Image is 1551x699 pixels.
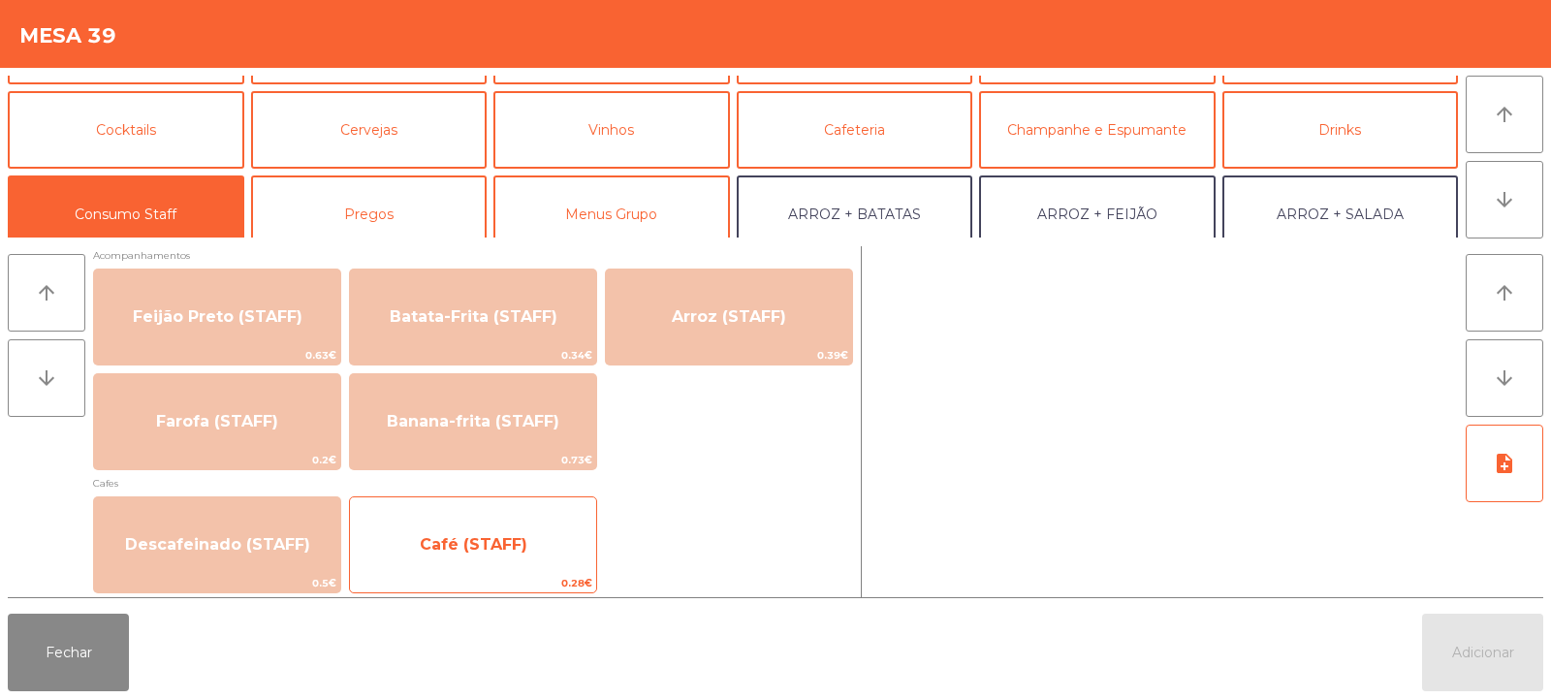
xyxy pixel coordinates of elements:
button: Cervejas [251,91,488,169]
span: 0.39€ [606,346,852,365]
span: Arroz (STAFF) [672,307,786,326]
span: 0.73€ [350,451,596,469]
span: Feijão Preto (STAFF) [133,307,302,326]
span: 0.63€ [94,346,340,365]
button: note_add [1466,425,1543,502]
i: arrow_downward [35,366,58,390]
button: arrow_downward [1466,339,1543,417]
button: Pregos [251,175,488,253]
span: Descafeinado (STAFF) [125,535,310,554]
button: ARROZ + SALADA [1222,175,1459,253]
span: Cafes [93,474,853,492]
button: Vinhos [493,91,730,169]
span: Café (STAFF) [420,535,527,554]
span: Farofa (STAFF) [156,412,278,430]
button: Fechar [8,614,129,691]
button: Champanhe e Espumante [979,91,1216,169]
button: arrow_upward [1466,254,1543,332]
button: arrow_upward [8,254,85,332]
button: Cafeteria [737,91,973,169]
button: arrow_downward [1466,161,1543,238]
i: note_add [1493,452,1516,475]
span: 0.2€ [94,451,340,469]
span: 0.34€ [350,346,596,365]
i: arrow_downward [1493,366,1516,390]
i: arrow_upward [35,281,58,304]
span: Batata-Frita (STAFF) [390,307,557,326]
i: arrow_downward [1493,188,1516,211]
button: Consumo Staff [8,175,244,253]
span: Acompanhamentos [93,246,853,265]
i: arrow_upward [1493,103,1516,126]
i: arrow_upward [1493,281,1516,304]
button: Cocktails [8,91,244,169]
button: arrow_downward [8,339,85,417]
button: arrow_upward [1466,76,1543,153]
h4: Mesa 39 [19,21,116,50]
button: ARROZ + FEIJÃO [979,175,1216,253]
span: 0.28€ [350,574,596,592]
span: Banana-frita (STAFF) [387,412,559,430]
span: 0.5€ [94,574,340,592]
button: Menus Grupo [493,175,730,253]
button: Drinks [1222,91,1459,169]
button: ARROZ + BATATAS [737,175,973,253]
